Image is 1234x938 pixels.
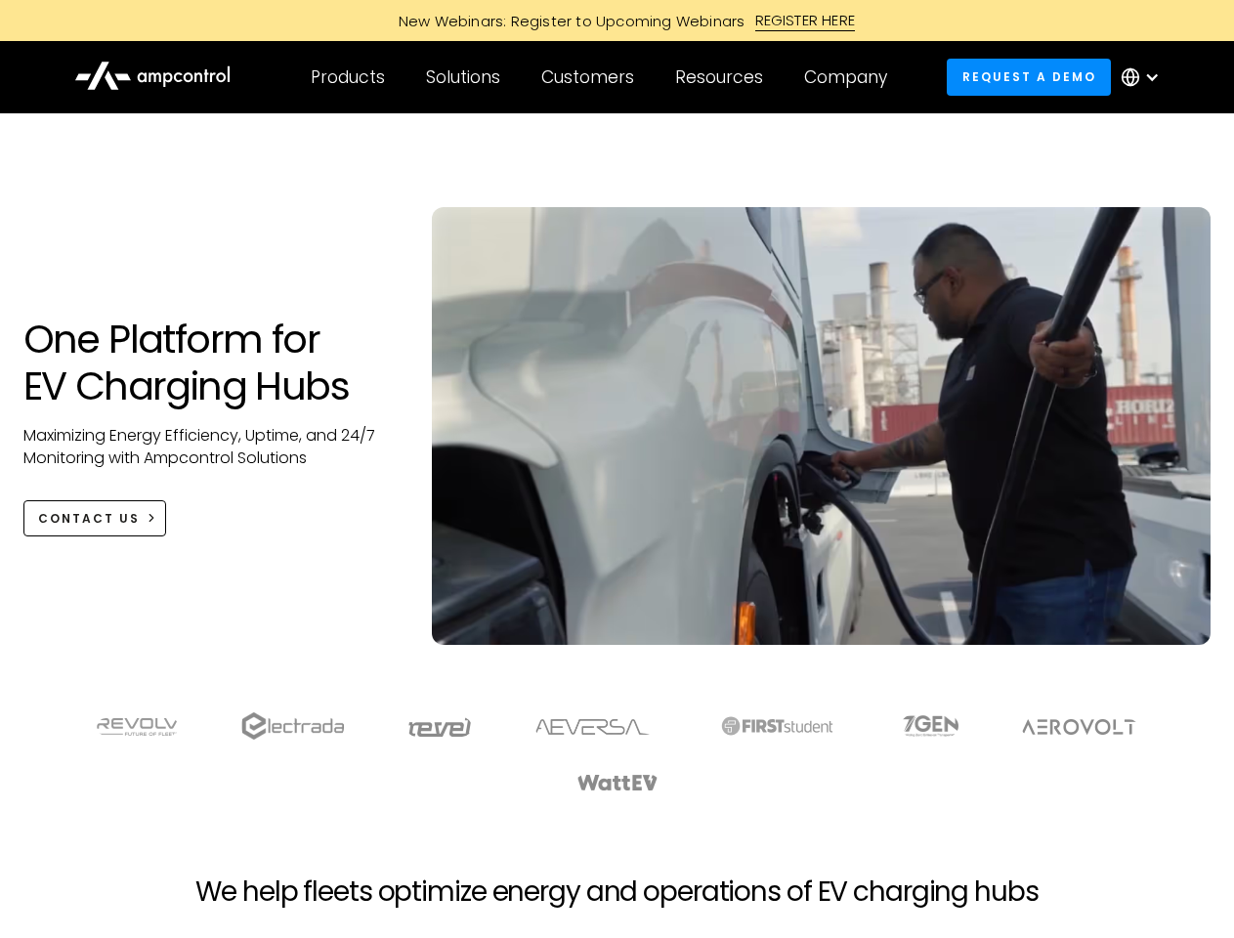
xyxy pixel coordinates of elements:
[675,66,763,88] div: Resources
[576,775,659,790] img: WattEV logo
[541,66,634,88] div: Customers
[23,425,394,469] p: Maximizing Energy Efficiency, Uptime, and 24/7 Monitoring with Ampcontrol Solutions
[241,712,344,740] img: electrada logo
[311,66,385,88] div: Products
[178,10,1057,31] a: New Webinars: Register to Upcoming WebinarsREGISTER HERE
[426,66,500,88] div: Solutions
[23,316,394,409] h1: One Platform for EV Charging Hubs
[804,66,887,88] div: Company
[38,510,140,528] div: CONTACT US
[1021,719,1137,735] img: Aerovolt Logo
[195,875,1038,909] h2: We help fleets optimize energy and operations of EV charging hubs
[379,11,755,31] div: New Webinars: Register to Upcoming Webinars
[947,59,1111,95] a: Request a demo
[23,500,167,536] a: CONTACT US
[755,10,856,31] div: REGISTER HERE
